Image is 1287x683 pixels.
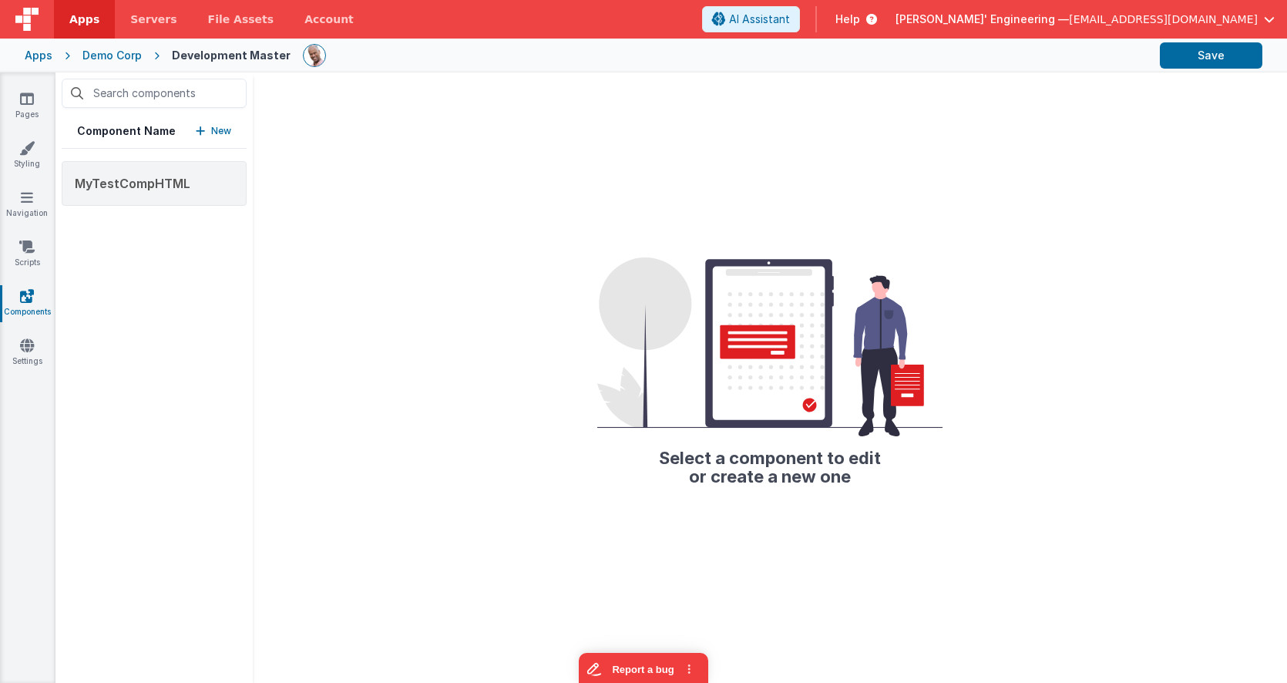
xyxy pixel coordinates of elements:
[1069,12,1258,27] span: [EMAIL_ADDRESS][DOMAIN_NAME]
[835,12,860,27] span: Help
[25,48,52,63] div: Apps
[208,12,274,27] span: File Assets
[77,123,176,139] h5: Component Name
[304,45,325,66] img: 11ac31fe5dc3d0eff3fbbbf7b26fa6e1
[729,12,790,27] span: AI Assistant
[172,48,291,63] div: Development Master
[130,12,176,27] span: Servers
[702,6,800,32] button: AI Assistant
[62,79,247,108] input: Search components
[69,12,99,27] span: Apps
[82,48,142,63] div: Demo Corp
[896,12,1069,27] span: [PERSON_NAME]' Engineering —
[896,12,1275,27] button: [PERSON_NAME]' Engineering — [EMAIL_ADDRESS][DOMAIN_NAME]
[597,436,943,486] h2: Select a component to edit or create a new one
[1160,42,1262,69] button: Save
[211,123,231,139] p: New
[75,176,190,191] span: MyTestCompHTML
[196,123,231,139] button: New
